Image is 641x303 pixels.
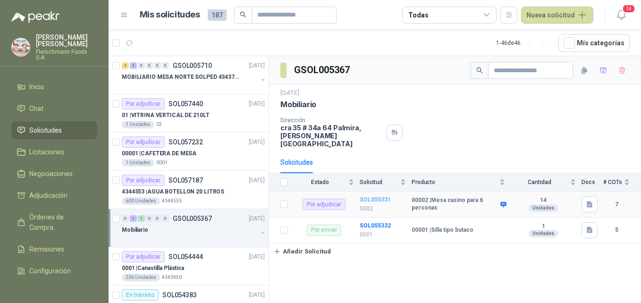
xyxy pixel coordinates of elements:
p: 4343950 [162,274,182,281]
p: [DATE] [249,214,265,223]
p: 01 | VITRINA VERTICAL DE 210LT [122,111,210,120]
span: Chat [29,103,43,114]
p: MOBILIARIO MESA NORTE SOLPED 4343782 [122,73,239,82]
b: 00001 | Silla tipo butaco [412,227,473,234]
span: Estado [294,179,346,185]
div: Solicitudes [280,157,313,168]
a: SOL055331 [360,196,391,203]
p: [DATE] [249,138,265,147]
h1: Mis solicitudes [140,8,200,22]
p: 0001 | Canastilla Plástica [122,264,184,273]
span: Solicitudes [29,125,62,135]
div: 0 [162,62,169,69]
span: Órdenes de Compra [29,212,88,233]
div: 206 Unidades [122,274,160,281]
div: 0 [162,215,169,222]
a: Solicitudes [11,121,97,139]
p: cra 35 # 34a 64 Palmira , [PERSON_NAME][GEOGRAPHIC_DATA] [280,124,383,148]
a: Inicio [11,78,97,96]
p: [PERSON_NAME] [PERSON_NAME] [36,34,97,47]
div: 0 [154,215,161,222]
p: 4344553 [162,197,182,205]
a: Por adjudicarSOL057232[DATE] 00001 |CAFETERA DE MESA1 Unidades0001 [109,133,269,171]
p: [DATE] [249,176,265,185]
div: Por enviar [307,225,341,236]
p: [DATE] [249,100,265,109]
div: 0 [154,62,161,69]
div: Por adjudicar [122,98,165,109]
div: Unidades [529,230,558,237]
p: [DATE] [249,61,265,70]
a: Configuración [11,262,97,280]
p: [DATE] [280,89,299,98]
b: 00002 | Mesa casino para 6 personas [412,197,498,211]
div: 0 [146,62,153,69]
div: Por adjudicar [122,251,165,262]
h3: GSOL005367 [294,63,351,77]
div: 1 [138,215,145,222]
b: 5 [603,226,630,235]
p: 0001 [360,230,406,239]
div: 1 Unidades [122,121,154,128]
span: search [476,67,483,74]
button: Mís categorías [558,34,630,52]
p: 4344553 | AGUA BOTELLON 20 LITROS [122,187,224,196]
th: Estado [294,173,360,192]
img: Logo peakr [11,11,59,23]
th: # COTs [603,173,641,192]
div: En tránsito [122,289,159,301]
a: SOL055332 [360,222,391,229]
div: 3 [122,62,129,69]
b: 7 [603,200,630,209]
span: 14 [622,4,635,13]
p: GSOL005367 [173,215,212,222]
p: [DATE] [249,252,265,261]
th: Cantidad [511,173,582,192]
div: 1 Unidades [122,159,154,167]
p: 0002 [360,204,406,213]
button: 14 [613,7,630,24]
p: [DATE] [249,291,265,300]
p: SOL057187 [169,177,203,184]
a: 3 2 0 0 0 0 GSOL005710[DATE] MOBILIARIO MESA NORTE SOLPED 4343782 [122,60,267,90]
div: 0 [138,62,145,69]
a: Chat [11,100,97,118]
span: # COTs [603,179,622,185]
p: Mobiliario [122,226,148,235]
p: GSOL005710 [173,62,212,69]
div: 1 [130,215,137,222]
a: Por adjudicarSOL057440[DATE] 01 |VITRINA VERTICAL DE 210LT1 Unidades02 [109,94,269,133]
span: Negociaciones [29,168,73,179]
p: SOL054444 [169,253,203,260]
span: 187 [208,9,227,21]
a: 0 1 1 0 0 0 GSOL005367[DATE] Mobiliario [122,213,267,243]
p: Mobiliario [280,100,316,109]
a: Licitaciones [11,143,97,161]
p: SOL057232 [169,139,203,145]
p: Fleischmann Foods S.A. [36,49,97,60]
div: 0 [146,215,153,222]
p: 02 [156,121,162,128]
div: 600 Unidades [122,197,160,205]
p: SOL057440 [169,101,203,107]
a: Añadir Solicitud [269,244,641,260]
div: 1 - 46 de 46 [496,35,551,50]
a: Por adjudicarSOL054444[DATE] 0001 |Canastilla Plástica206 Unidades4343950 [109,247,269,286]
th: Docs [582,173,603,192]
div: Todas [408,10,428,20]
a: Órdenes de Compra [11,208,97,236]
div: 0 [122,215,129,222]
span: Inicio [29,82,44,92]
span: Adjudicación [29,190,67,201]
a: Remisiones [11,240,97,258]
span: Licitaciones [29,147,64,157]
b: 14 [511,197,576,204]
a: Por adjudicarSOL057187[DATE] 4344553 |AGUA BOTELLON 20 LITROS600 Unidades4344553 [109,171,269,209]
div: Por adjudicar [122,175,165,186]
button: Nueva solicitud [521,7,593,24]
th: Producto [412,173,511,192]
div: Por adjudicar [122,136,165,148]
div: 2 [130,62,137,69]
div: Unidades [529,204,558,212]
